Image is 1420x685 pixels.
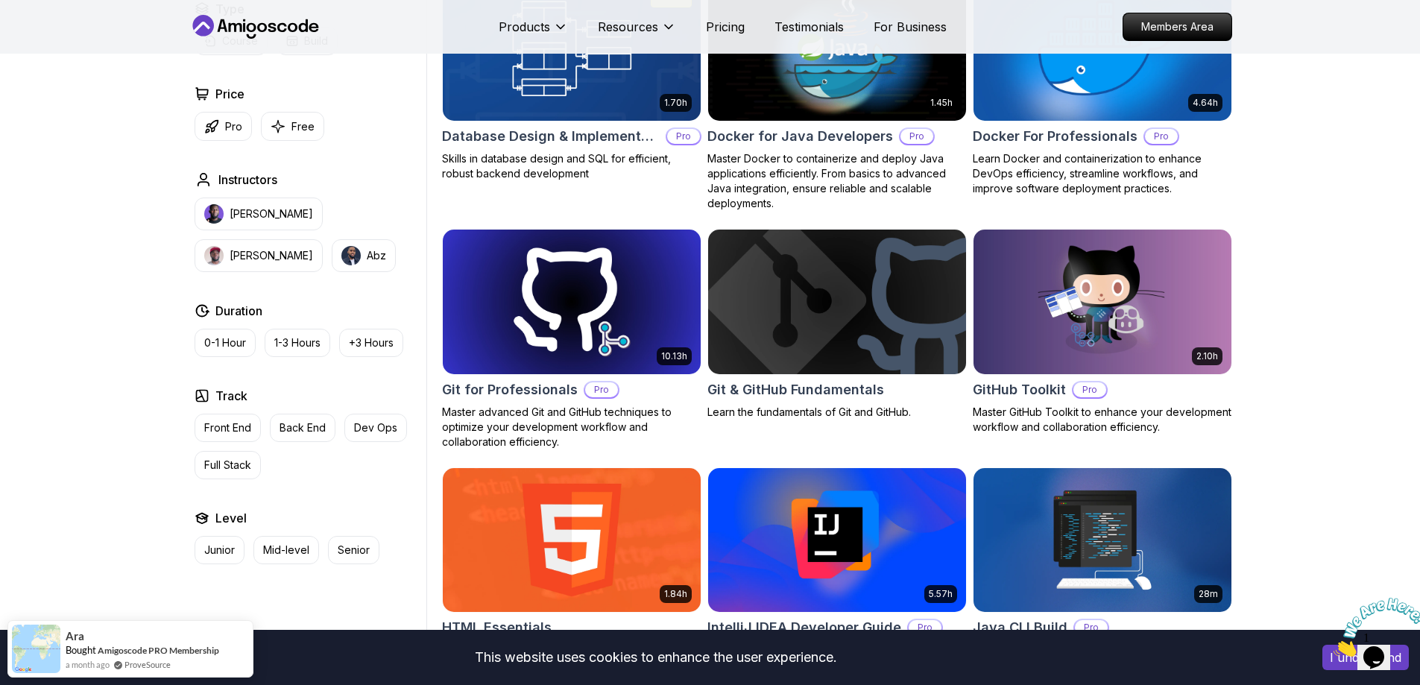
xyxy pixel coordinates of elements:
p: Pro [1145,129,1178,144]
button: Pro [195,112,252,141]
button: 1-3 Hours [265,329,330,357]
h2: HTML Essentials [442,617,552,638]
p: Pro [667,129,700,144]
button: Free [261,112,324,141]
p: 4.64h [1193,97,1218,109]
a: Pricing [706,18,745,36]
p: 1.70h [664,97,687,109]
p: Free [291,119,315,134]
span: Ara [66,630,84,643]
p: 5.57h [929,588,953,600]
a: Amigoscode PRO Membership [98,645,219,656]
button: Products [499,18,568,48]
img: Java CLI Build card [974,468,1231,613]
img: instructor img [204,204,224,224]
h2: IntelliJ IDEA Developer Guide [707,617,901,638]
p: Pro [900,129,933,144]
a: For Business [874,18,947,36]
h2: Database Design & Implementation [442,126,660,147]
p: Junior [204,543,235,558]
h2: Level [215,509,247,527]
button: Accept cookies [1322,645,1409,670]
p: Dev Ops [354,420,397,435]
img: instructor img [204,246,224,265]
p: Members Area [1123,13,1231,40]
a: Members Area [1123,13,1232,41]
p: Learn the fundamentals of Git and GitHub. [707,405,967,420]
img: Git & GitHub Fundamentals card [708,230,966,374]
p: 1.45h [930,97,953,109]
img: Chat attention grabber [6,6,98,65]
a: Git for Professionals card10.13hGit for ProfessionalsProMaster advanced Git and GitHub techniques... [442,229,701,449]
p: [PERSON_NAME] [230,248,313,263]
button: Mid-level [253,536,319,564]
h2: Docker for Java Developers [707,126,893,147]
span: a month ago [66,658,110,671]
button: Junior [195,536,244,564]
p: Senior [338,543,370,558]
a: Testimonials [774,18,844,36]
h2: Price [215,85,244,103]
button: Full Stack [195,451,261,479]
iframe: chat widget [1328,592,1420,663]
p: Mid-level [263,543,309,558]
img: IntelliJ IDEA Developer Guide card [708,468,966,613]
button: instructor imgAbz [332,239,396,272]
p: Master advanced Git and GitHub techniques to optimize your development workflow and collaboration... [442,405,701,449]
span: 1 [6,6,12,19]
p: [PERSON_NAME] [230,206,313,221]
p: Abz [367,248,386,263]
button: Front End [195,414,261,442]
p: Resources [598,18,658,36]
p: Full Stack [204,458,251,473]
button: Senior [328,536,379,564]
p: 2.10h [1196,350,1218,362]
span: Bought [66,644,96,656]
a: HTML Essentials card1.84hHTML EssentialsMaster the Fundamentals of HTML for Web Development! [442,467,701,673]
p: Pro [1075,620,1108,635]
div: This website uses cookies to enhance the user experience. [11,641,1300,674]
img: GitHub Toolkit card [967,226,1237,377]
h2: Docker For Professionals [973,126,1137,147]
p: Learn Docker and containerization to enhance DevOps efficiency, streamline workflows, and improve... [973,151,1232,196]
img: instructor img [341,246,361,265]
h2: Git for Professionals [442,379,578,400]
p: Skills in database design and SQL for efficient, robust backend development [442,151,701,181]
p: 1.84h [664,588,687,600]
p: Master GitHub Toolkit to enhance your development workflow and collaboration efficiency. [973,405,1232,435]
h2: Git & GitHub Fundamentals [707,379,884,400]
img: HTML Essentials card [443,468,701,613]
button: Dev Ops [344,414,407,442]
button: Resources [598,18,676,48]
a: Java CLI Build card28mJava CLI BuildProLearn how to build a CLI application with Java. [973,467,1232,658]
p: Pro [585,382,618,397]
p: Master Docker to containerize and deploy Java applications efficiently. From basics to advanced J... [707,151,967,211]
p: Pro [1073,382,1106,397]
p: 10.13h [661,350,687,362]
a: ProveSource [124,658,171,671]
a: Git & GitHub Fundamentals cardGit & GitHub FundamentalsLearn the fundamentals of Git and GitHub. [707,229,967,420]
button: instructor img[PERSON_NAME] [195,239,323,272]
h2: Instructors [218,171,277,189]
p: 1-3 Hours [274,335,321,350]
h2: Track [215,387,247,405]
img: Git for Professionals card [443,230,701,374]
p: 28m [1199,588,1218,600]
p: Back End [280,420,326,435]
p: +3 Hours [349,335,394,350]
p: Pro [225,119,242,134]
a: IntelliJ IDEA Developer Guide card5.57hIntelliJ IDEA Developer GuideProMaximize IDE efficiency wi... [707,467,967,673]
h2: Java CLI Build [973,617,1067,638]
button: instructor img[PERSON_NAME] [195,198,323,230]
p: 0-1 Hour [204,335,246,350]
p: Pro [909,620,941,635]
p: Front End [204,420,251,435]
button: +3 Hours [339,329,403,357]
h2: GitHub Toolkit [973,379,1066,400]
p: Products [499,18,550,36]
img: provesource social proof notification image [12,625,60,673]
